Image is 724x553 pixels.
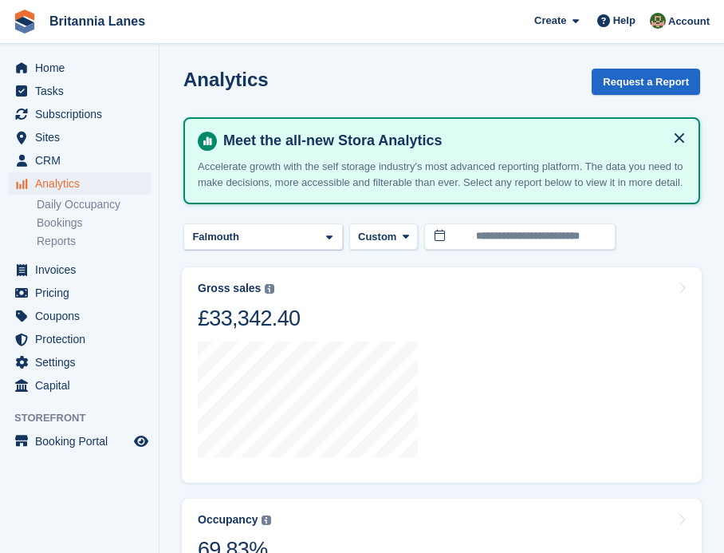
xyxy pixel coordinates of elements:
p: Accelerate growth with the self storage industry's most advanced reporting platform. The data you... [198,159,686,190]
a: Bookings [37,215,151,231]
a: menu [8,328,151,350]
a: Reports [37,234,151,249]
span: Analytics [35,172,131,195]
h4: Meet the all-new Stora Analytics [217,132,686,150]
button: Request a Report [592,69,700,95]
a: Britannia Lanes [43,8,151,34]
a: Preview store [132,432,151,451]
div: £33,342.40 [198,305,300,332]
span: Invoices [35,259,131,281]
span: CRM [35,149,131,172]
h2: Analytics [183,69,269,90]
span: Booking Portal [35,430,131,452]
span: Storefront [14,410,159,426]
img: icon-info-grey-7440780725fd019a000dd9b08b2336e03edf1995a4989e88bcd33f0948082b44.svg [265,284,274,294]
span: Custom [358,229,396,245]
a: Daily Occupancy [37,197,151,212]
span: Account [668,14,710,30]
a: menu [8,103,151,125]
a: menu [8,126,151,148]
span: Capital [35,374,131,397]
button: Custom [349,223,418,250]
a: menu [8,351,151,373]
span: Sites [35,126,131,148]
span: Settings [35,351,131,373]
div: Falmouth [190,229,246,245]
img: Sam Wooldridge [650,13,666,29]
a: menu [8,259,151,281]
div: Occupancy [198,513,258,527]
a: menu [8,172,151,195]
a: menu [8,374,151,397]
a: menu [8,149,151,172]
a: menu [8,305,151,327]
img: icon-info-grey-7440780725fd019a000dd9b08b2336e03edf1995a4989e88bcd33f0948082b44.svg [262,515,271,525]
a: menu [8,57,151,79]
span: Tasks [35,80,131,102]
span: Coupons [35,305,131,327]
span: Subscriptions [35,103,131,125]
a: menu [8,80,151,102]
span: Pricing [35,282,131,304]
img: stora-icon-8386f47178a22dfd0bd8f6a31ec36ba5ce8667c1dd55bd0f319d3a0aa187defe.svg [13,10,37,34]
div: Gross sales [198,282,261,295]
a: menu [8,430,151,452]
span: Protection [35,328,131,350]
span: Help [613,13,635,29]
span: Home [35,57,131,79]
a: menu [8,282,151,304]
span: Create [534,13,566,29]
